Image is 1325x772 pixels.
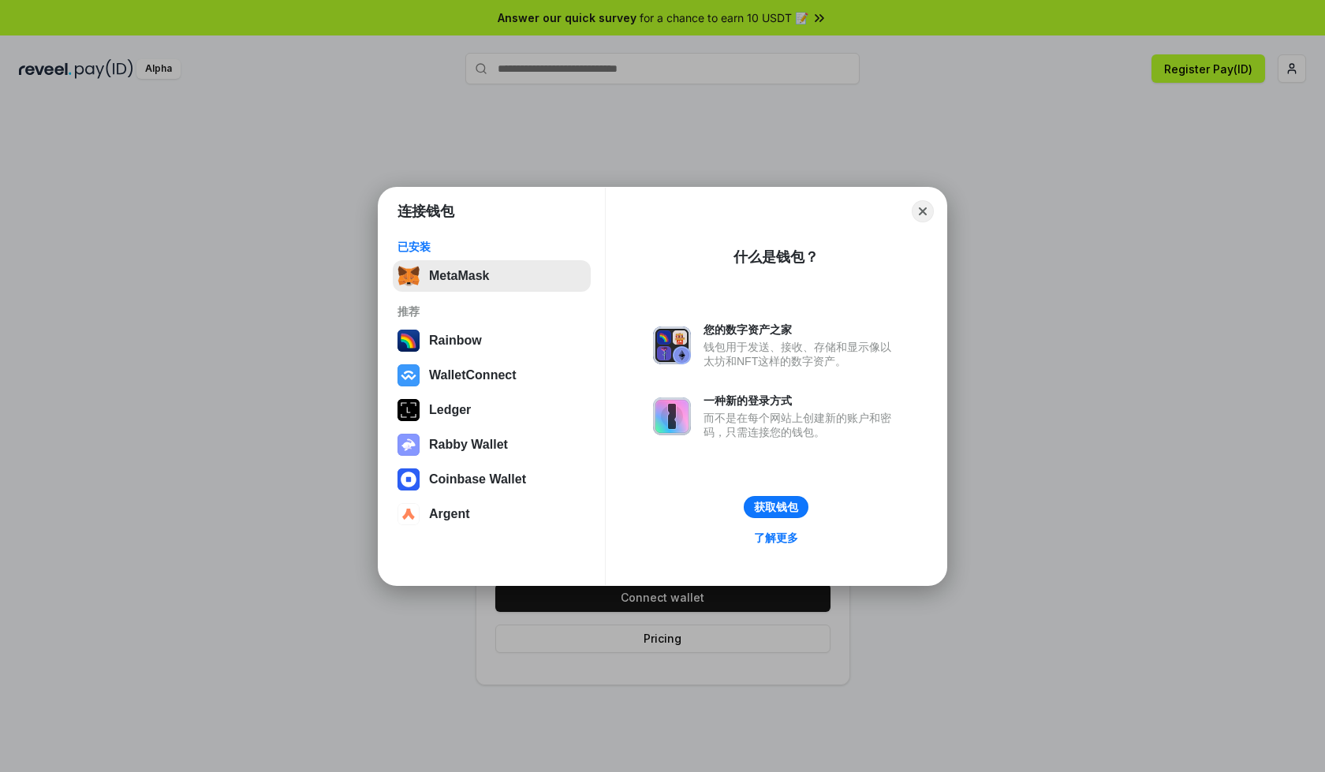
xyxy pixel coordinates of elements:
[397,202,454,221] h1: 连接钱包
[744,496,808,518] button: 获取钱包
[429,334,482,348] div: Rainbow
[653,326,691,364] img: svg+xml,%3Csvg%20xmlns%3D%22http%3A%2F%2Fwww.w3.org%2F2000%2Fsvg%22%20fill%3D%22none%22%20viewBox...
[429,438,508,452] div: Rabby Wallet
[397,265,420,287] img: svg+xml,%3Csvg%20fill%3D%22none%22%20height%3D%2233%22%20viewBox%3D%220%200%2035%2033%22%20width%...
[745,528,808,548] a: 了解更多
[429,472,526,487] div: Coinbase Wallet
[393,429,591,461] button: Rabby Wallet
[733,248,819,267] div: 什么是钱包？
[397,468,420,490] img: svg+xml,%3Csvg%20width%3D%2228%22%20height%3D%2228%22%20viewBox%3D%220%200%2028%2028%22%20fill%3D...
[912,200,934,222] button: Close
[397,304,586,319] div: 推荐
[429,269,489,283] div: MetaMask
[704,340,899,368] div: 钱包用于发送、接收、存储和显示像以太坊和NFT这样的数字资产。
[393,498,591,530] button: Argent
[754,531,798,545] div: 了解更多
[704,411,899,439] div: 而不是在每个网站上创建新的账户和密码，只需连接您的钱包。
[393,394,591,426] button: Ledger
[397,399,420,421] img: svg+xml,%3Csvg%20xmlns%3D%22http%3A%2F%2Fwww.w3.org%2F2000%2Fsvg%22%20width%3D%2228%22%20height%3...
[704,323,899,337] div: 您的数字资产之家
[754,500,798,514] div: 获取钱包
[397,240,586,254] div: 已安装
[653,397,691,435] img: svg+xml,%3Csvg%20xmlns%3D%22http%3A%2F%2Fwww.w3.org%2F2000%2Fsvg%22%20fill%3D%22none%22%20viewBox...
[704,393,899,408] div: 一种新的登录方式
[397,364,420,386] img: svg+xml,%3Csvg%20width%3D%2228%22%20height%3D%2228%22%20viewBox%3D%220%200%2028%2028%22%20fill%3D...
[393,360,591,391] button: WalletConnect
[393,325,591,356] button: Rainbow
[397,434,420,456] img: svg+xml,%3Csvg%20xmlns%3D%22http%3A%2F%2Fwww.w3.org%2F2000%2Fsvg%22%20fill%3D%22none%22%20viewBox...
[429,403,471,417] div: Ledger
[393,464,591,495] button: Coinbase Wallet
[393,260,591,292] button: MetaMask
[429,507,470,521] div: Argent
[397,503,420,525] img: svg+xml,%3Csvg%20width%3D%2228%22%20height%3D%2228%22%20viewBox%3D%220%200%2028%2028%22%20fill%3D...
[429,368,517,382] div: WalletConnect
[397,330,420,352] img: svg+xml,%3Csvg%20width%3D%22120%22%20height%3D%22120%22%20viewBox%3D%220%200%20120%20120%22%20fil...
